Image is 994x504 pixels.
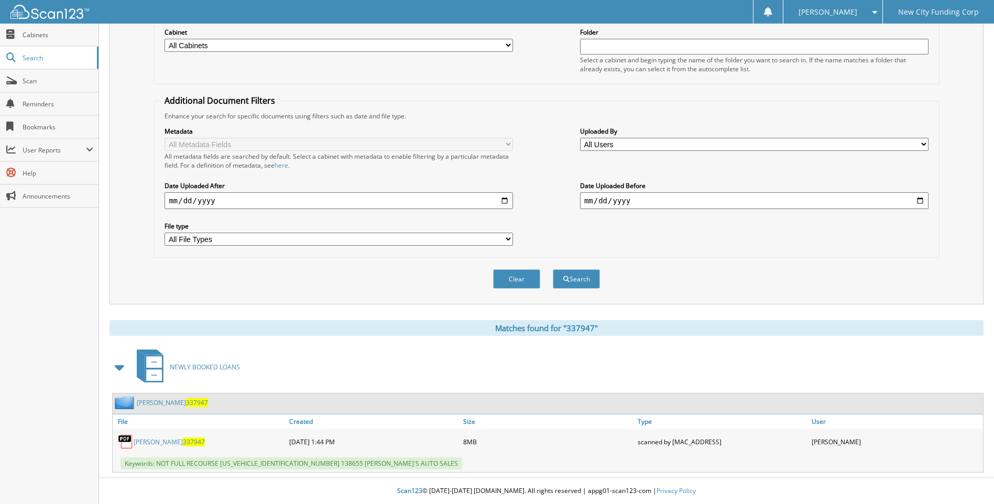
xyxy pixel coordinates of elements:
div: 8MB [461,431,635,452]
div: [PERSON_NAME] [809,431,983,452]
img: PDF.png [118,434,134,450]
iframe: Chat Widget [942,454,994,504]
span: Scan [23,76,93,85]
label: Cabinet [165,28,513,37]
button: Clear [493,269,540,289]
a: User [809,414,983,429]
span: Search [23,53,92,62]
span: NEWLY BOOKED LOANS [170,363,240,371]
span: Bookmarks [23,123,93,132]
a: Type [635,414,809,429]
div: © [DATE]-[DATE] [DOMAIN_NAME]. All rights reserved | appg01-scan123-com | [99,478,994,504]
a: File [113,414,287,429]
div: [DATE] 1:44 PM [287,431,461,452]
span: Reminders [23,100,93,108]
span: Keywords: NOT FULL RECOURSE [US_VEHICLE_IDENTIFICATION_NUMBER] 138655 [PERSON_NAME]'S AUTO SALES [121,457,462,469]
span: Cabinets [23,30,93,39]
span: Help [23,169,93,178]
label: Folder [580,28,929,37]
label: Metadata [165,127,513,136]
a: NEWLY BOOKED LOANS [130,346,240,388]
legend: Additional Document Filters [159,95,280,106]
img: scan123-logo-white.svg [10,5,89,19]
span: 337947 [183,437,205,446]
div: Enhance your search for specific documents using filters such as date and file type. [159,112,933,120]
a: Created [287,414,461,429]
label: Uploaded By [580,127,929,136]
input: end [580,192,929,209]
label: File type [165,222,513,231]
span: 337947 [186,398,208,407]
input: start [165,192,513,209]
span: Scan123 [397,486,422,495]
label: Date Uploaded Before [580,181,929,190]
span: [PERSON_NAME] [799,9,857,15]
div: All metadata fields are searched by default. Select a cabinet with metadata to enable filtering b... [165,152,513,170]
span: New City Funding Corp [898,9,979,15]
div: Matches found for "337947" [110,320,984,336]
div: scanned by [MAC_ADDRESS] [635,431,809,452]
span: User Reports [23,146,86,155]
button: Search [553,269,600,289]
a: Size [461,414,635,429]
a: [PERSON_NAME]337947 [134,437,205,446]
span: Announcements [23,192,93,201]
div: Select a cabinet and begin typing the name of the folder you want to search in. If the name match... [580,56,929,73]
a: Privacy Policy [657,486,696,495]
a: [PERSON_NAME]337947 [137,398,208,407]
img: folder2.png [115,396,137,409]
label: Date Uploaded After [165,181,513,190]
a: here [275,161,288,170]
